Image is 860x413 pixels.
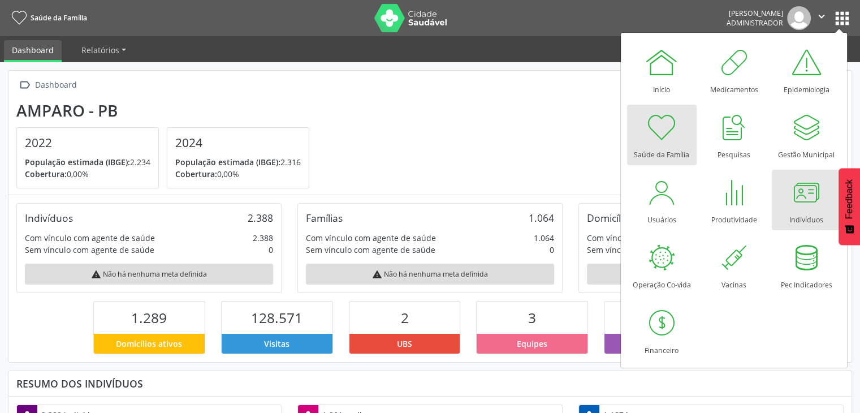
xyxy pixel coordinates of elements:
div: Com vínculo com agente de saúde [587,232,717,244]
span: Feedback [844,179,854,219]
div: 2.388 [248,212,273,224]
a: Pesquisas [699,105,769,165]
span: Domicílios ativos [116,338,182,350]
span: Saúde da Família [31,13,87,23]
i: warning [372,269,382,279]
a: Relatórios [74,40,134,60]
div: Com vínculo com agente de saúde [306,232,436,244]
button: apps [832,8,852,28]
span: 2 [401,308,409,327]
span: Cobertura: [25,169,67,179]
div: 2.388 [253,232,273,244]
a: Medicamentos [699,40,769,100]
div: Amparo - PB [16,101,317,120]
p: 0,00% [175,168,301,180]
i:  [16,77,33,93]
span: Administrador [727,18,783,28]
div: Sem vínculo com agente de saúde [587,244,716,256]
span: Visitas [264,338,289,350]
span: Equipes [517,338,547,350]
div: Não há nenhuma meta definida [25,264,273,285]
a: Saúde da Família [627,105,697,165]
div: [PERSON_NAME] [727,8,783,18]
div: Resumo dos indivíduos [16,377,844,390]
p: 0,00% [25,168,150,180]
div: Sem vínculo com agente de saúde [306,244,435,256]
a: Indivíduos [772,170,841,230]
span: População estimada (IBGE): [25,157,130,167]
span: 3 [528,308,536,327]
a: Dashboard [4,40,62,62]
a: Saúde da Família [8,8,87,27]
div: Não há nenhuma meta definida [587,264,835,285]
img: img [787,6,811,30]
h4: 2024 [175,136,301,150]
div: Não há nenhuma meta definida [306,264,554,285]
p: 2.234 [25,156,150,168]
span: 1.289 [131,308,167,327]
a: Financeiro [627,300,697,361]
a: Operação Co-vida [627,235,697,295]
a: Epidemiologia [772,40,841,100]
span: Relatórios [81,45,119,55]
span: 128.571 [251,308,302,327]
div: Sem vínculo com agente de saúde [25,244,154,256]
a: Início [627,40,697,100]
a:  Dashboard [16,77,79,93]
button: Feedback - Mostrar pesquisa [839,168,860,245]
button:  [811,6,832,30]
a: Produtividade [699,170,769,230]
span: UBS [397,338,412,350]
a: Vacinas [699,235,769,295]
i: warning [91,269,101,279]
div: Dashboard [33,77,79,93]
h4: 2022 [25,136,150,150]
i:  [815,10,828,23]
div: Com vínculo com agente de saúde [25,232,155,244]
div: Indivíduos [25,212,73,224]
div: 1.064 [534,232,554,244]
span: Cobertura: [175,169,217,179]
a: Gestão Municipal [772,105,841,165]
div: Famílias [306,212,343,224]
p: 2.316 [175,156,301,168]
div: 0 [550,244,554,256]
span: População estimada (IBGE): [175,157,280,167]
div: Domicílios [587,212,634,224]
div: 1.064 [529,212,554,224]
a: Pec Indicadores [772,235,841,295]
a: Usuários [627,170,697,230]
div: 0 [269,244,273,256]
